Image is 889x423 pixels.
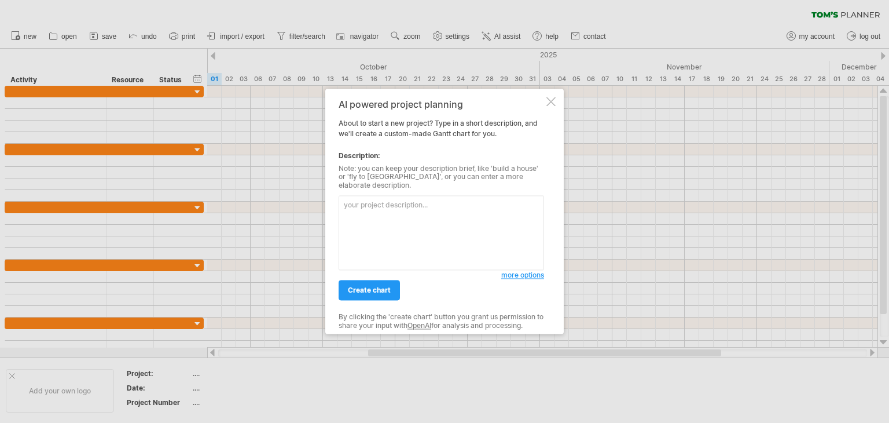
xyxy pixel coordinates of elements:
div: By clicking the 'create chart' button you grant us permission to share your input with for analys... [339,313,544,330]
div: Description: [339,151,544,161]
a: more options [501,271,544,281]
div: AI powered project planning [339,99,544,110]
div: Note: you can keep your description brief, like 'build a house' or 'fly to [GEOGRAPHIC_DATA]', or... [339,165,544,189]
span: create chart [348,286,391,295]
a: create chart [339,280,400,301]
div: About to start a new project? Type in a short description, and we'll create a custom-made Gantt c... [339,99,544,323]
span: more options [501,271,544,280]
a: OpenAI [407,321,431,330]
